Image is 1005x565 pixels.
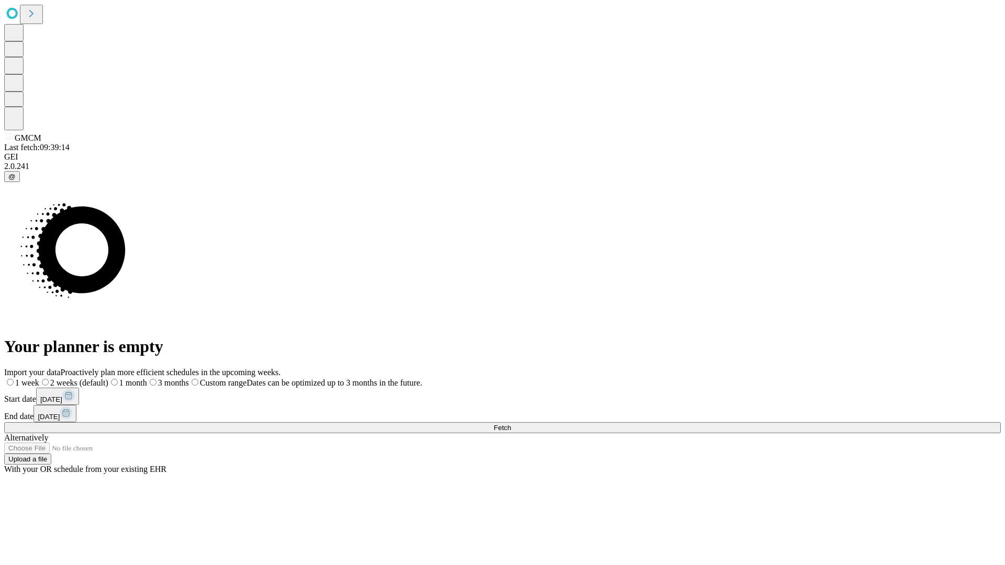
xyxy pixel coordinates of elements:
[4,162,1001,171] div: 2.0.241
[111,379,118,386] input: 1 month
[15,133,41,142] span: GMCM
[247,378,422,387] span: Dates can be optimized up to 3 months in the future.
[7,379,14,386] input: 1 week
[15,378,39,387] span: 1 week
[4,405,1001,422] div: End date
[4,337,1001,356] h1: Your planner is empty
[4,454,51,465] button: Upload a file
[4,368,61,377] span: Import your data
[4,465,166,473] span: With your OR schedule from your existing EHR
[4,422,1001,433] button: Fetch
[40,395,62,403] span: [DATE]
[36,388,79,405] button: [DATE]
[4,433,48,442] span: Alternatively
[150,379,157,386] input: 3 months
[42,379,49,386] input: 2 weeks (default)
[61,368,281,377] span: Proactively plan more efficient schedules in the upcoming weeks.
[33,405,76,422] button: [DATE]
[50,378,108,387] span: 2 weeks (default)
[119,378,147,387] span: 1 month
[192,379,198,386] input: Custom rangeDates can be optimized up to 3 months in the future.
[4,388,1001,405] div: Start date
[8,173,16,180] span: @
[4,152,1001,162] div: GEI
[4,171,20,182] button: @
[494,424,511,432] span: Fetch
[200,378,247,387] span: Custom range
[158,378,189,387] span: 3 months
[38,413,60,421] span: [DATE]
[4,143,70,152] span: Last fetch: 09:39:14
